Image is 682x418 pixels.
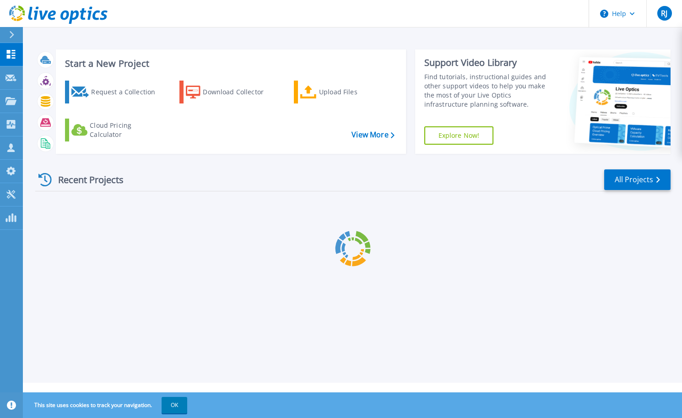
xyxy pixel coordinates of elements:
[661,10,667,17] span: RJ
[25,397,187,413] span: This site uses cookies to track your navigation.
[424,72,552,109] div: Find tutorials, instructional guides and other support videos to help you make the most of your L...
[352,130,394,139] a: View More
[203,83,276,101] div: Download Collector
[604,169,671,190] a: All Projects
[65,119,167,141] a: Cloud Pricing Calculator
[424,126,494,145] a: Explore Now!
[65,81,167,103] a: Request a Collection
[91,83,164,101] div: Request a Collection
[179,81,281,103] a: Download Collector
[90,121,163,139] div: Cloud Pricing Calculator
[319,83,392,101] div: Upload Files
[65,59,394,69] h3: Start a New Project
[294,81,396,103] a: Upload Files
[35,168,136,191] div: Recent Projects
[424,57,552,69] div: Support Video Library
[162,397,187,413] button: OK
